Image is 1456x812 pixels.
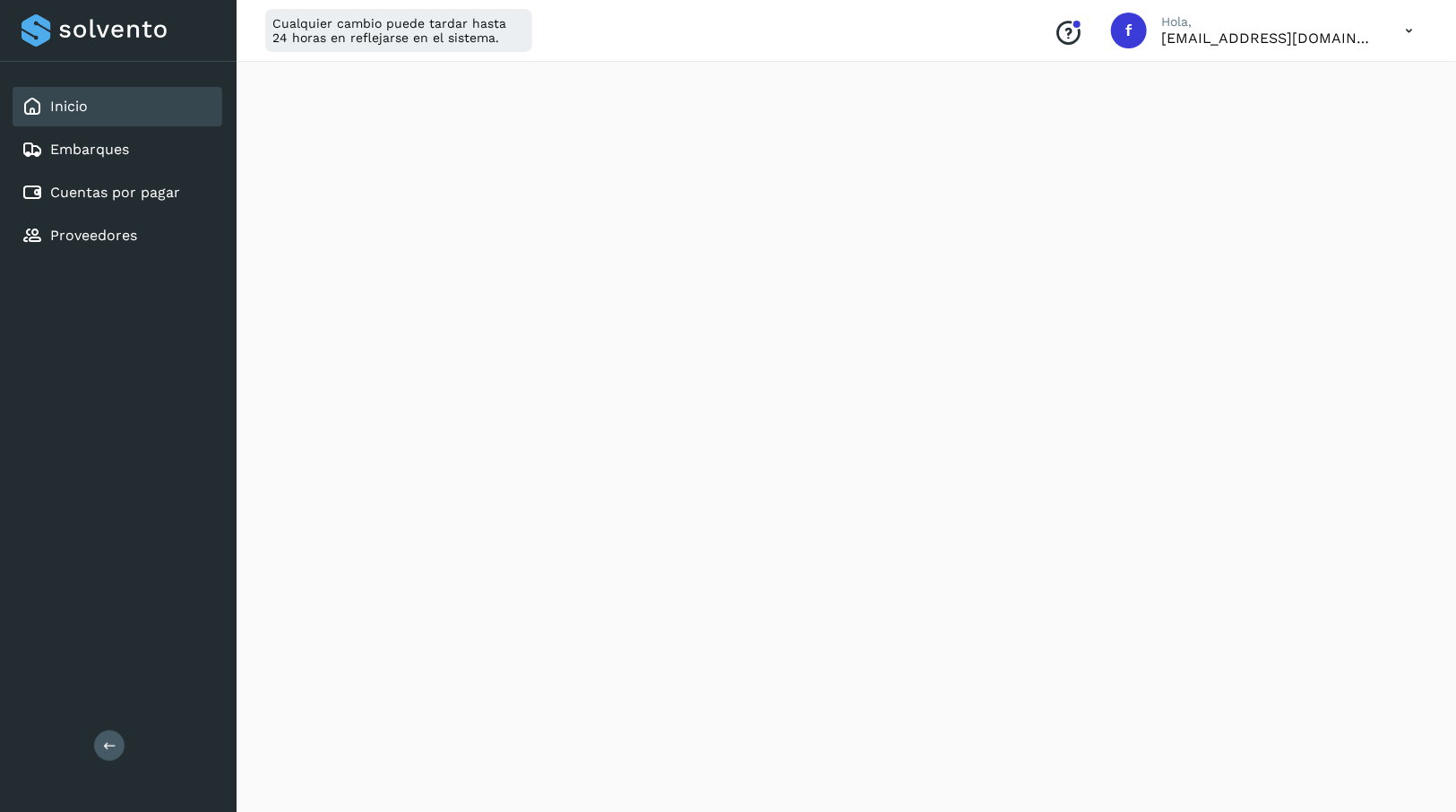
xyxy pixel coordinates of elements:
[13,130,222,169] div: Embarques
[50,98,88,115] a: Inicio
[13,216,222,255] div: Proveedores
[13,87,222,126] div: Inicio
[50,227,137,244] a: Proveedores
[1161,14,1376,30] p: Hola,
[13,173,222,212] div: Cuentas por pagar
[1161,30,1376,47] p: facturacion@sintesislogistica.mx
[50,184,180,201] a: Cuentas por pagar
[265,9,532,52] div: Cualquier cambio puede tardar hasta 24 horas en reflejarse en el sistema.
[50,141,129,158] a: Embarques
